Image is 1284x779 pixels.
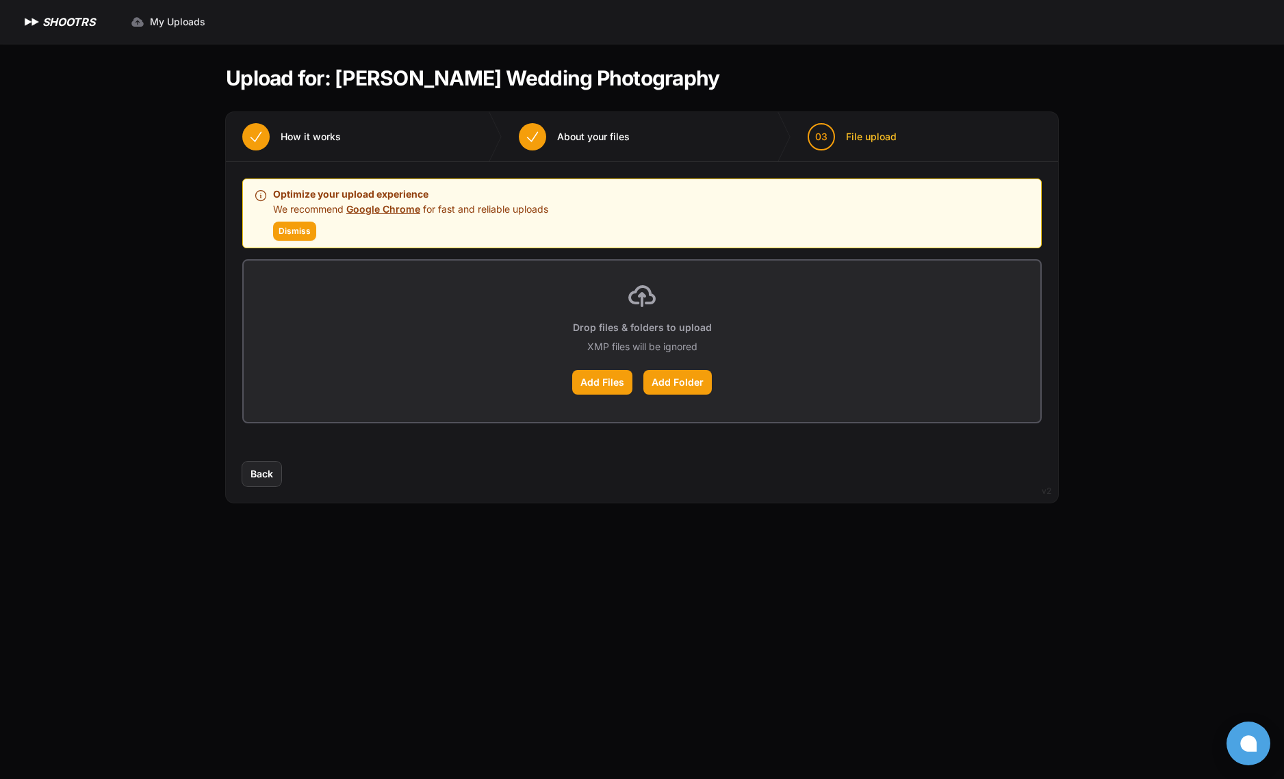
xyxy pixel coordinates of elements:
div: v2 [1042,483,1051,499]
label: Add Files [572,370,632,395]
span: About your files [557,130,630,144]
a: My Uploads [123,10,214,34]
p: XMP files will be ignored [587,340,697,354]
h1: Upload for: [PERSON_NAME] Wedding Photography [226,66,719,90]
button: How it works [226,112,357,161]
button: Back [242,462,281,486]
span: File upload [846,130,897,144]
span: 03 [815,130,827,144]
p: We recommend for fast and reliable uploads [273,202,548,216]
span: My Uploads [150,15,205,29]
h1: SHOOTRS [42,14,95,30]
span: Back [251,467,273,481]
button: About your files [502,112,646,161]
label: Add Folder [643,370,712,395]
span: Dismiss [279,226,311,237]
button: Dismiss [273,222,316,241]
p: Drop files & folders to upload [573,321,712,334]
button: 03 File upload [791,112,913,161]
a: SHOOTRS SHOOTRS [22,14,95,30]
a: Google Chrome [346,203,420,215]
p: Optimize your upload experience [273,186,548,202]
button: Open chat window [1227,722,1270,765]
span: How it works [281,130,341,144]
img: SHOOTRS [22,14,42,30]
